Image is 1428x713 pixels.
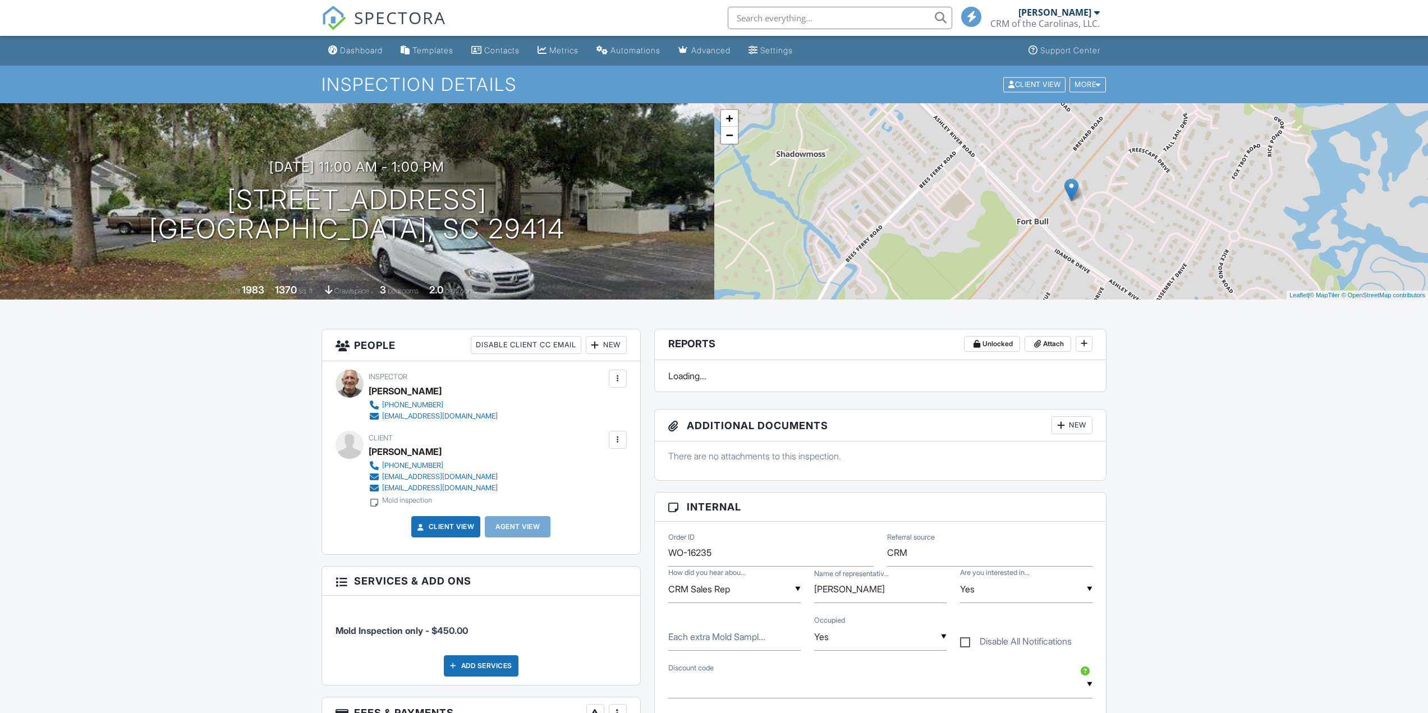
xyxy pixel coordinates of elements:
[369,411,498,422] a: [EMAIL_ADDRESS][DOMAIN_NAME]
[814,576,947,603] input: Name of representative, Agent or Website
[149,185,565,245] h1: [STREET_ADDRESS] [GEOGRAPHIC_DATA], SC 29414
[380,284,386,296] div: 3
[691,45,731,55] div: Advanced
[369,471,498,482] a: [EMAIL_ADDRESS][DOMAIN_NAME]
[1342,292,1425,298] a: © OpenStreetMap contributors
[369,383,442,399] div: [PERSON_NAME]
[655,410,1106,441] h3: Additional Documents
[322,75,1107,94] h1: Inspection Details
[760,45,793,55] div: Settings
[369,372,407,381] span: Inspector
[382,472,498,481] div: [EMAIL_ADDRESS][DOMAIN_NAME]
[322,329,640,361] h3: People
[369,443,442,460] div: [PERSON_NAME]
[444,655,518,677] div: Add Services
[1018,7,1091,18] div: [PERSON_NAME]
[668,450,1093,462] p: There are no attachments to this inspection.
[382,401,443,410] div: [PHONE_NUMBER]
[1287,291,1428,300] div: |
[412,45,453,55] div: Templates
[429,284,443,296] div: 2.0
[592,40,665,61] a: Automations (Basic)
[322,567,640,596] h3: Services & Add ons
[382,484,498,493] div: [EMAIL_ADDRESS][DOMAIN_NAME]
[484,45,520,55] div: Contacts
[369,482,498,494] a: [EMAIL_ADDRESS][DOMAIN_NAME]
[549,45,578,55] div: Metrics
[467,40,524,61] a: Contacts
[1289,292,1308,298] a: Leaflet
[887,532,935,542] label: Referral source
[299,287,314,295] span: sq. ft.
[269,159,444,174] h3: [DATE] 11:00 am - 1:00 pm
[990,18,1100,29] div: CRM of the Carolinas, LLC.
[228,287,240,295] span: Built
[471,336,581,354] div: Disable Client CC Email
[340,45,383,55] div: Dashboard
[336,604,627,646] li: Service: Mold Inspection only
[334,287,369,295] span: crawlspace
[610,45,660,55] div: Automations
[382,496,432,505] div: Mold inspection
[814,615,845,625] label: Occupied
[382,412,498,421] div: [EMAIL_ADDRESS][DOMAIN_NAME]
[1002,80,1068,88] a: Client View
[369,460,498,471] a: [PHONE_NUMBER]
[668,631,765,643] label: Each extra Mold Sampling cartridge over 4
[814,569,889,579] label: Name of representative, Agent or Website
[721,110,738,127] a: Zoom in
[668,623,801,651] input: Each extra Mold Sampling cartridge over 4
[354,6,446,29] span: SPECTORA
[960,636,1072,650] label: Disable All Notifications
[415,521,475,532] a: Client View
[586,336,627,354] div: New
[324,40,387,61] a: Dashboard
[728,7,952,29] input: Search everything...
[1003,77,1066,92] div: Client View
[336,625,468,636] span: Mold Inspection only - $450.00
[1052,416,1092,434] div: New
[674,40,735,61] a: Advanced
[668,532,695,542] label: Order ID
[533,40,583,61] a: Metrics
[242,284,264,296] div: 1983
[445,287,477,295] span: bathrooms
[668,568,746,578] label: How did you hear about us?
[322,15,446,39] a: SPECTORA
[369,434,393,442] span: Client
[369,399,498,411] a: [PHONE_NUMBER]
[1040,45,1100,55] div: Support Center
[396,40,458,61] a: Templates
[1024,40,1105,61] a: Support Center
[382,461,443,470] div: [PHONE_NUMBER]
[1310,292,1340,298] a: © MapTiler
[655,493,1106,522] h3: Internal
[721,127,738,144] a: Zoom out
[668,663,714,673] label: Discount code
[275,284,297,296] div: 1370
[322,6,346,30] img: The Best Home Inspection Software - Spectora
[1069,77,1106,92] div: More
[960,568,1030,578] label: Are you interested in repair costs?
[744,40,797,61] a: Settings
[388,287,419,295] span: bedrooms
